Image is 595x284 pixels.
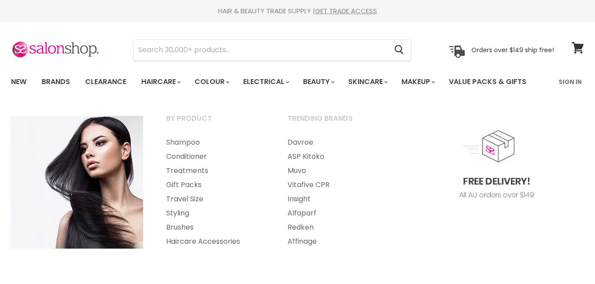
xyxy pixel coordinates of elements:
a: Redken [276,220,396,234]
a: Travel Size [155,192,275,206]
a: Shampoo [155,135,275,150]
a: New [4,73,33,91]
a: Gift Packs [155,178,275,192]
p: Orders over $149 ship free! [471,46,554,54]
a: Makeup [395,73,440,91]
a: Electrical [237,73,295,91]
a: Vitafive CPR [276,178,396,192]
ul: Main menu [4,69,543,95]
a: Treatments [155,164,275,178]
a: Davroe [276,135,396,150]
a: Muvo [276,164,396,178]
form: Product [133,39,411,61]
input: Search [134,40,387,60]
a: Clearance [78,73,133,91]
button: Search [387,40,411,60]
a: Affinage [276,234,396,249]
iframe: Gorgias live chat messenger [551,242,586,275]
a: Brushes [155,220,275,234]
a: Brands [35,73,77,91]
a: Conditioner [155,150,275,164]
a: Value Packs & Gifts [442,73,533,91]
a: Skincare [342,73,393,91]
a: Colour [188,73,235,91]
a: Styling [155,206,275,220]
ul: Main menu [276,135,396,249]
a: Alfaparf [276,206,396,220]
a: Trending Brands [276,111,396,134]
a: Beauty [296,73,340,91]
a: Sign In [553,73,587,91]
a: Haircare Accessories [155,234,275,249]
a: Haircare [135,73,186,91]
a: GET TRADE ACCESS [315,6,377,15]
a: Insight [276,192,396,206]
a: By Product [155,111,275,134]
a: ASP Kitoko [276,150,396,164]
ul: Main menu [155,135,275,249]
